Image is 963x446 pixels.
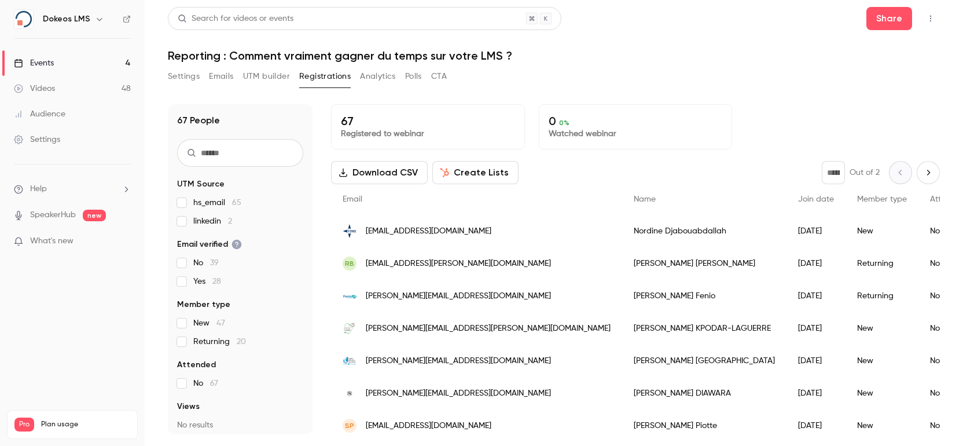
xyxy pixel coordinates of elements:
[786,345,846,377] div: [DATE]
[216,319,225,327] span: 47
[193,276,221,287] span: Yes
[343,224,356,238] img: fdme91.fr
[210,259,219,267] span: 39
[366,258,551,270] span: [EMAIL_ADDRESS][PERSON_NAME][DOMAIN_NAME]
[210,379,218,387] span: 67
[798,195,834,203] span: Join date
[343,289,356,303] img: fenio.it
[193,197,241,209] span: hs_email
[343,195,362,203] span: Email
[366,387,551,400] span: [PERSON_NAME][EMAIL_ADDRESS][DOMAIN_NAME]
[343,386,356,400] img: visionnaireinstitute.fr
[193,317,225,329] span: New
[431,67,447,86] button: CTA
[857,195,907,203] span: Member type
[850,167,880,178] p: Out of 2
[366,323,611,335] span: [PERSON_NAME][EMAIL_ADDRESS][PERSON_NAME][DOMAIN_NAME]
[177,299,230,310] span: Member type
[343,354,356,368] img: dsl.fr
[14,57,54,69] div: Events
[14,108,65,120] div: Audience
[243,67,290,86] button: UTM builder
[846,247,918,280] div: Returning
[14,134,60,145] div: Settings
[622,410,786,442] div: [PERSON_NAME] Piotte
[786,280,846,312] div: [DATE]
[30,183,47,195] span: Help
[41,420,130,429] span: Plan usage
[178,13,293,25] div: Search for videos or events
[177,359,216,371] span: Attended
[345,421,354,431] span: SP
[237,338,246,346] span: 20
[786,312,846,345] div: [DATE]
[366,225,491,237] span: [EMAIL_ADDRESS][DOMAIN_NAME]
[345,258,354,269] span: RB
[622,312,786,345] div: [PERSON_NAME] KPODAR-LAGUERRE
[177,239,242,250] span: Email verified
[14,418,34,432] span: Pro
[366,290,551,302] span: [PERSON_NAME][EMAIL_ADDRESS][DOMAIN_NAME]
[786,215,846,247] div: [DATE]
[366,355,551,367] span: [PERSON_NAME][EMAIL_ADDRESS][DOMAIN_NAME]
[866,7,912,30] button: Share
[360,67,396,86] button: Analytics
[177,401,200,412] span: Views
[43,13,90,25] h6: Dokeos LMS
[846,345,918,377] div: New
[549,128,723,140] p: Watched webinar
[30,235,73,247] span: What's new
[14,83,55,94] div: Videos
[846,410,918,442] div: New
[117,236,131,247] iframe: Noticeable Trigger
[846,312,918,345] div: New
[14,183,131,195] li: help-dropdown-opener
[622,280,786,312] div: [PERSON_NAME] Fenio
[786,377,846,410] div: [DATE]
[177,419,303,431] p: No results
[341,128,515,140] p: Registered to webinar
[228,217,232,225] span: 2
[786,410,846,442] div: [DATE]
[168,67,200,86] button: Settings
[177,114,220,127] h1: 67 People
[193,257,219,269] span: No
[622,377,786,410] div: [PERSON_NAME] DIAWARA
[209,67,233,86] button: Emails
[168,49,940,63] h1: Reporting : Comment vraiment gagner du temps sur votre LMS ?
[846,215,918,247] div: New
[343,321,356,335] img: ctguyane.fr
[177,178,225,190] span: UTM Source
[30,209,76,221] a: SpeakerHub
[917,161,940,184] button: Next page
[405,67,422,86] button: Polls
[846,280,918,312] div: Returning
[193,215,232,227] span: linkedin
[299,67,351,86] button: Registrations
[549,114,723,128] p: 0
[193,336,246,348] span: Returning
[83,210,106,221] span: new
[622,345,786,377] div: [PERSON_NAME] [GEOGRAPHIC_DATA]
[193,378,218,389] span: No
[212,277,221,286] span: 28
[846,377,918,410] div: New
[331,161,428,184] button: Download CSV
[232,199,241,207] span: 65
[559,119,569,127] span: 0 %
[341,114,515,128] p: 67
[622,247,786,280] div: [PERSON_NAME] [PERSON_NAME]
[366,420,491,432] span: [EMAIL_ADDRESS][DOMAIN_NAME]
[622,215,786,247] div: Nordine Djabouabdallah
[432,161,519,184] button: Create Lists
[786,247,846,280] div: [DATE]
[14,10,33,28] img: Dokeos LMS
[634,195,656,203] span: Name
